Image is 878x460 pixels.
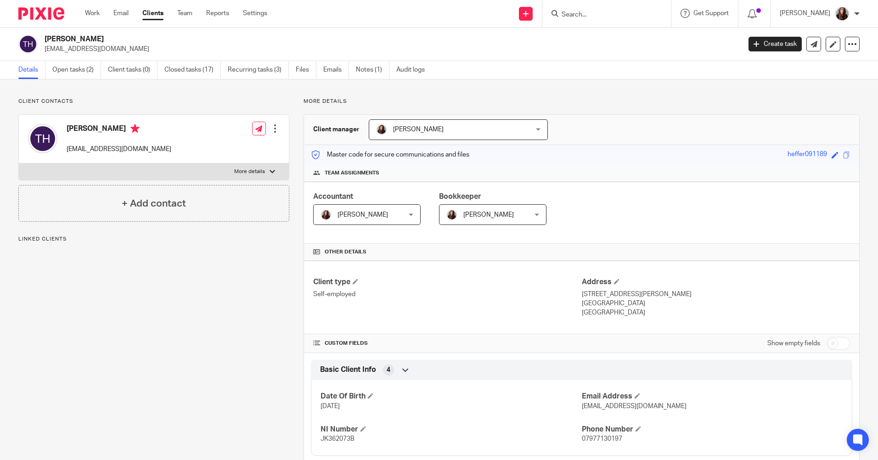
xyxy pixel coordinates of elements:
[376,124,387,135] img: IMG_0011.jpg
[321,403,340,410] span: [DATE]
[130,124,140,133] i: Primary
[835,6,850,21] img: IMG_0011.jpg
[18,7,64,20] img: Pixie
[321,392,581,401] h4: Date Of Birth
[788,150,827,160] div: heffer091189
[234,168,265,175] p: More details
[18,61,45,79] a: Details
[582,403,687,410] span: [EMAIL_ADDRESS][DOMAIN_NAME]
[396,61,432,79] a: Audit logs
[18,236,289,243] p: Linked clients
[321,425,581,434] h4: NI Number
[108,61,158,79] a: Client tasks (0)
[320,365,376,375] span: Basic Client Info
[338,212,388,218] span: [PERSON_NAME]
[311,150,469,159] p: Master code for secure communications and files
[393,126,444,133] span: [PERSON_NAME]
[582,277,850,287] h4: Address
[463,212,514,218] span: [PERSON_NAME]
[313,340,581,347] h4: CUSTOM FIELDS
[313,193,353,200] span: Accountant
[439,193,481,200] span: Bookkeeper
[321,209,332,220] img: IMG_0011.jpg
[446,209,457,220] img: IMG_0011.jpg
[67,124,171,135] h4: [PERSON_NAME]
[304,98,860,105] p: More details
[122,196,186,211] h4: + Add contact
[325,169,379,177] span: Team assignments
[582,308,850,317] p: [GEOGRAPHIC_DATA]
[52,61,101,79] a: Open tasks (2)
[321,436,355,442] span: JK362073B
[164,61,221,79] a: Closed tasks (17)
[113,9,129,18] a: Email
[206,9,229,18] a: Reports
[387,365,390,375] span: 4
[313,290,581,299] p: Self-employed
[582,299,850,308] p: [GEOGRAPHIC_DATA]
[177,9,192,18] a: Team
[18,98,289,105] p: Client contacts
[85,9,100,18] a: Work
[561,11,643,19] input: Search
[228,61,289,79] a: Recurring tasks (3)
[18,34,38,54] img: svg%3E
[582,425,843,434] h4: Phone Number
[767,339,820,348] label: Show empty fields
[142,9,163,18] a: Clients
[780,9,830,18] p: [PERSON_NAME]
[296,61,316,79] a: Files
[67,145,171,154] p: [EMAIL_ADDRESS][DOMAIN_NAME]
[582,392,843,401] h4: Email Address
[313,277,581,287] h4: Client type
[693,10,729,17] span: Get Support
[313,125,360,134] h3: Client manager
[243,9,267,18] a: Settings
[582,436,622,442] span: 07977130197
[356,61,389,79] a: Notes (1)
[325,248,366,256] span: Other details
[323,61,349,79] a: Emails
[749,37,802,51] a: Create task
[45,45,735,54] p: [EMAIL_ADDRESS][DOMAIN_NAME]
[28,124,57,153] img: svg%3E
[45,34,597,44] h2: [PERSON_NAME]
[582,290,850,299] p: [STREET_ADDRESS][PERSON_NAME]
